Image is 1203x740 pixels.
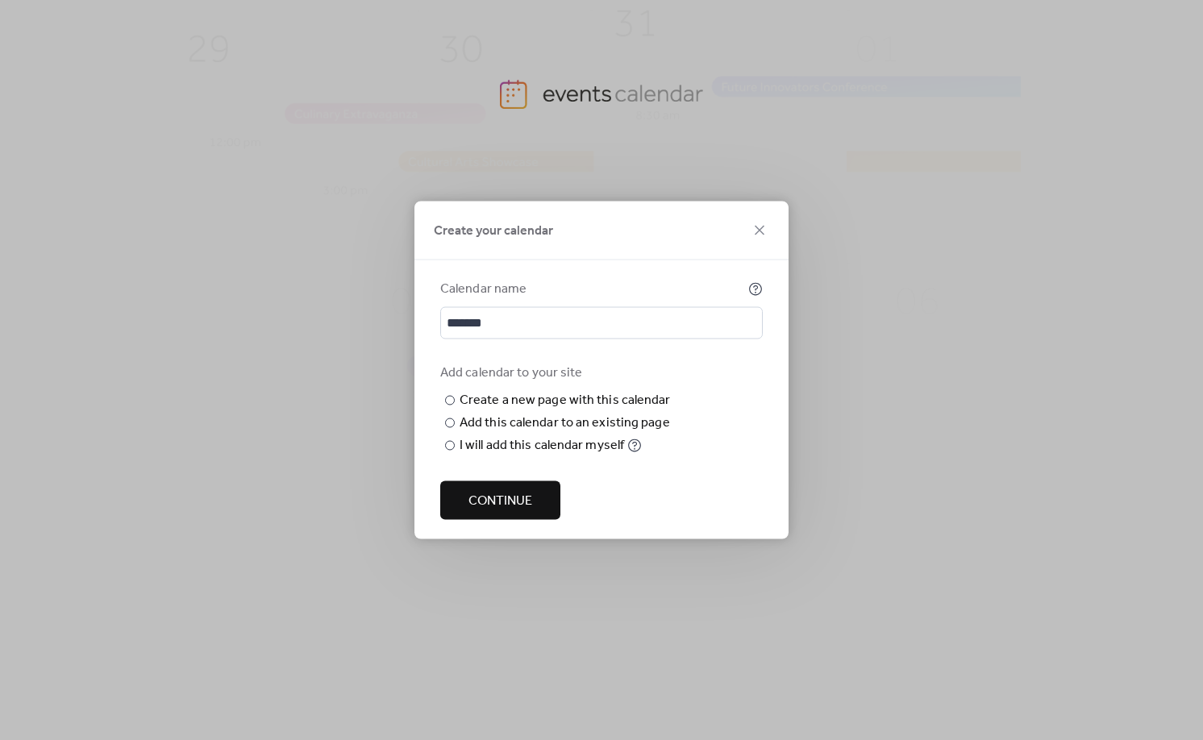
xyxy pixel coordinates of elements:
div: I will add this calendar myself [460,436,624,455]
div: Create a new page with this calendar [460,391,671,410]
button: Continue [440,481,560,520]
div: Calendar name [440,280,745,299]
div: Add calendar to your site [440,364,760,383]
span: Create your calendar [434,222,553,241]
div: Add this calendar to an existing page [460,414,670,433]
span: Continue [468,492,532,511]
